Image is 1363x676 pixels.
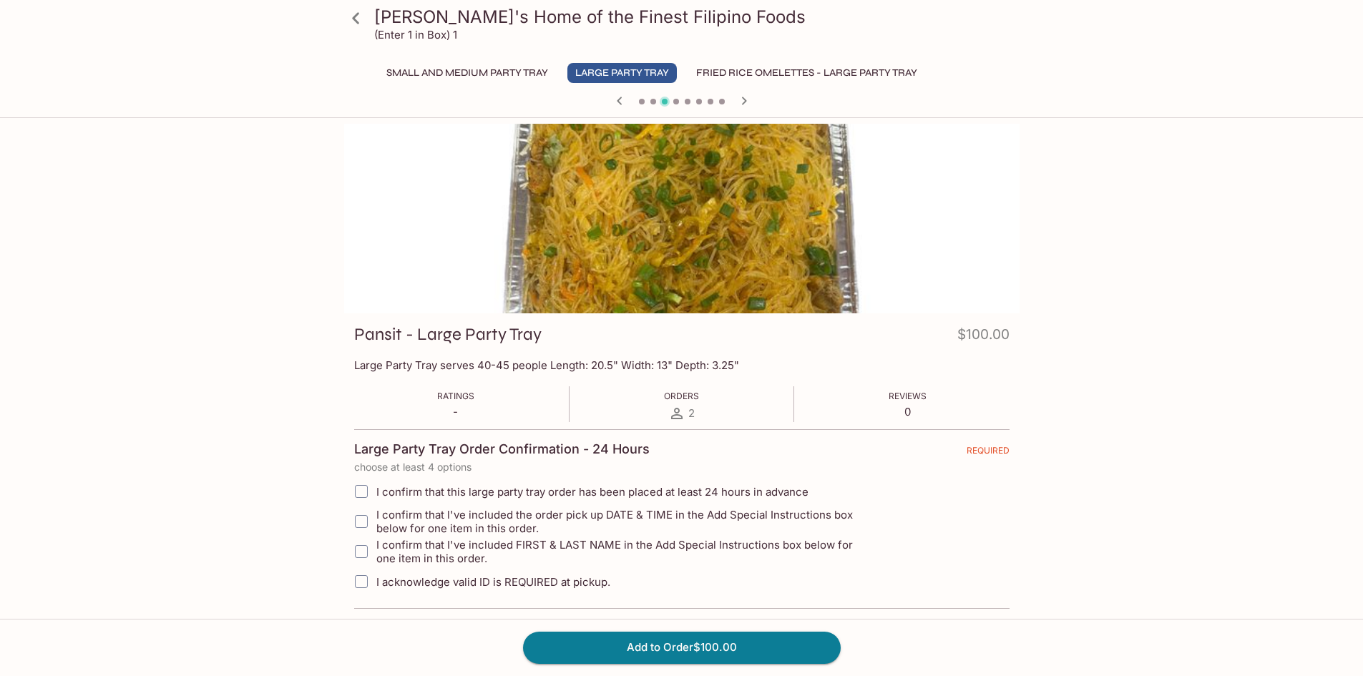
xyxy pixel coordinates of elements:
[354,358,1010,372] p: Large Party Tray serves 40-45 people Length: 20.5" Width: 13" Depth: 3.25"
[374,6,1014,28] h3: [PERSON_NAME]'s Home of the Finest Filipino Foods
[354,461,1010,473] p: choose at least 4 options
[437,405,474,418] p: -
[374,28,457,41] p: (Enter 1 in Box) 1
[354,323,542,346] h3: Pansit - Large Party Tray
[437,391,474,401] span: Ratings
[957,323,1010,351] h4: $100.00
[567,63,677,83] button: Large Party Tray
[376,538,872,565] span: I confirm that I've included FIRST & LAST NAME in the Add Special Instructions box below for one ...
[664,391,699,401] span: Orders
[376,508,872,535] span: I confirm that l've included the order pick up DATE & TIME in the Add Special Instructions box be...
[889,391,927,401] span: Reviews
[376,485,808,499] span: I confirm that this large party tray order has been placed at least 24 hours in advance
[523,632,841,663] button: Add to Order$100.00
[967,445,1010,461] span: REQUIRED
[688,406,695,420] span: 2
[344,124,1020,313] div: Pansit - Large Party Tray
[688,63,925,83] button: Fried Rice Omelettes - Large Party Tray
[376,575,610,589] span: I acknowledge valid ID is REQUIRED at pickup.
[378,63,556,83] button: Small and Medium Party Tray
[889,405,927,418] p: 0
[354,441,650,457] h4: Large Party Tray Order Confirmation - 24 Hours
